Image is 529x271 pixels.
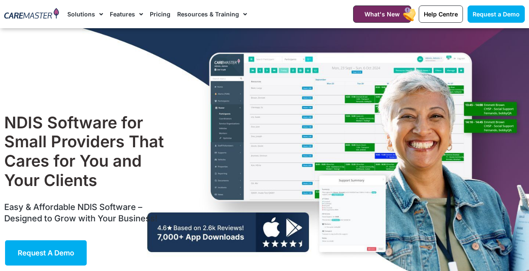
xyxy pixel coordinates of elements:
h1: NDIS Software for Small Providers That Cares for You and Your Clients [4,113,181,190]
a: Request a Demo [4,239,88,266]
span: Help Centre [424,11,458,18]
img: CareMaster Logo [4,8,59,20]
a: Help Centre [419,5,463,23]
a: Request a Demo [468,5,525,23]
span: Request a Demo [473,11,520,18]
span: Easy & Affordable NDIS Software – Designed to Grow with Your Business! [4,202,157,223]
span: What's New [364,11,400,18]
span: Request a Demo [18,249,74,257]
a: What's New [353,5,411,23]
